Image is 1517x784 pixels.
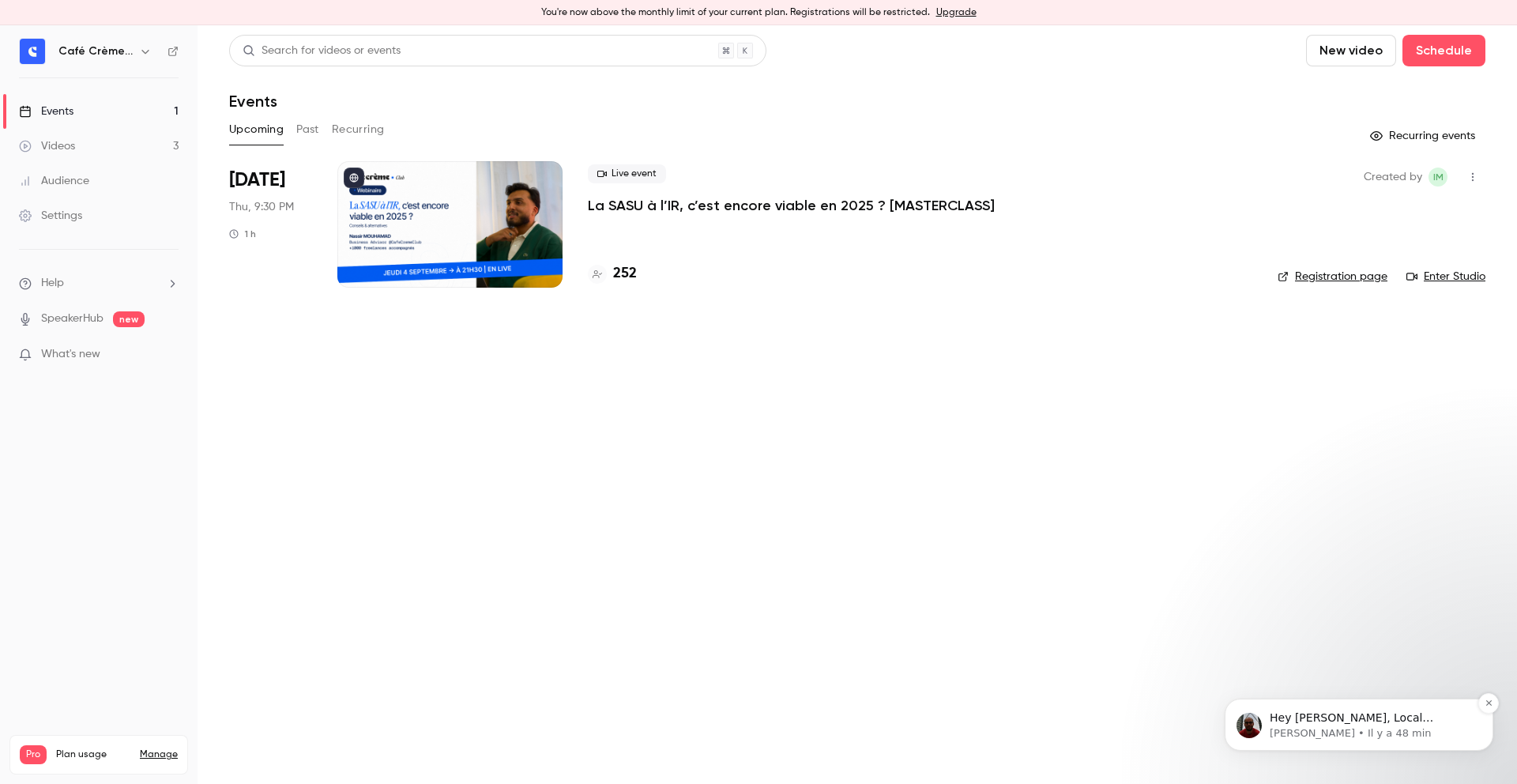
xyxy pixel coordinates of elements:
span: IM [1433,168,1444,187]
a: 252 [588,263,637,285]
button: Recurring events [1363,123,1485,149]
div: 1 h [229,228,256,240]
button: Recurring [332,117,385,142]
h6: Café Crème Club [58,43,133,59]
span: new [113,311,145,327]
button: Upcoming [229,117,284,142]
div: Audience [19,173,89,189]
h4: 252 [613,263,637,285]
iframe: Intercom notifications message [1201,665,1517,776]
span: Live event [588,164,666,183]
span: Ihsan MOHAMAD [1429,168,1447,187]
a: Registration page [1278,269,1387,285]
button: New video [1306,35,1396,66]
h1: Events [229,92,277,111]
div: Settings [19,208,82,224]
a: Enter Studio [1406,269,1485,285]
a: Manage [140,748,178,761]
div: Videos [19,138,75,154]
button: Past [296,117,319,142]
div: Sep 4 Thu, 9:30 PM (Europe/Paris) [229,161,312,288]
a: Upgrade [936,6,977,19]
div: Events [19,104,73,119]
a: La SASU à l’IR, c’est encore viable en 2025 ? [MASTERCLASS] [588,196,995,215]
button: Schedule [1402,35,1485,66]
span: Help [41,275,64,292]
span: Plan usage [56,748,130,761]
li: help-dropdown-opener [19,275,179,292]
div: Search for videos or events [243,43,401,59]
img: Café Crème Club [20,39,45,64]
a: SpeakerHub [41,311,104,327]
span: Created by [1364,168,1422,187]
span: Thu, 9:30 PM [229,199,294,215]
span: What's new [41,346,100,363]
span: [DATE] [229,168,285,193]
span: Pro [20,745,47,764]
